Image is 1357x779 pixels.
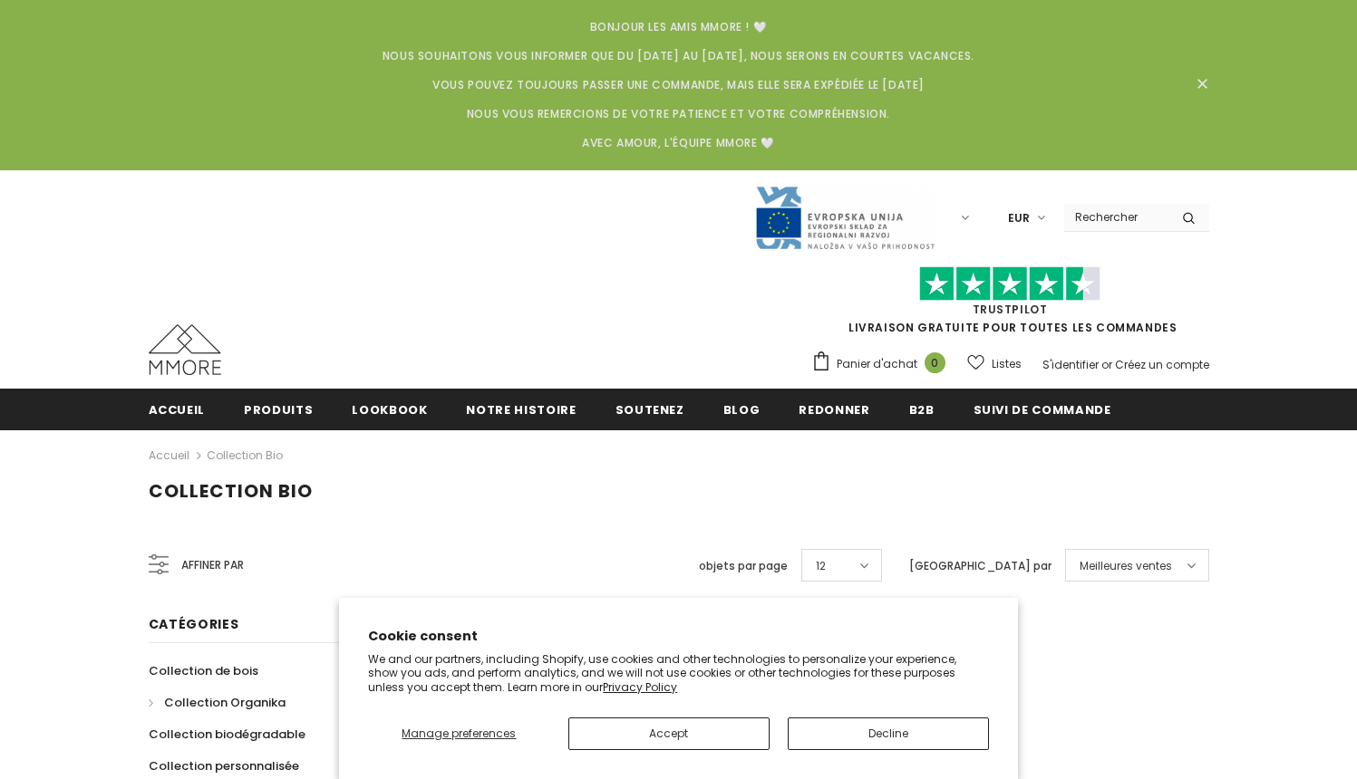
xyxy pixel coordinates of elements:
[754,209,935,225] a: Javni Razpis
[909,401,935,418] span: B2B
[799,401,869,418] span: Redonner
[973,302,1048,317] a: TrustPilot
[149,655,258,687] a: Collection de bois
[149,478,313,504] span: Collection Bio
[723,389,761,429] a: Blog
[181,555,244,575] span: Affiner par
[799,389,869,429] a: Redonner
[244,401,313,418] span: Produits
[909,389,935,429] a: B2B
[402,726,516,741] span: Manage preferences
[788,717,989,750] button: Decline
[171,105,1187,123] p: Nous vous remercions de votre patience et votre compréhension.
[171,18,1187,36] p: Bonjour les amis MMORE ! 🤍
[967,348,1022,380] a: Listes
[615,389,684,429] a: soutenez
[149,389,206,429] a: Accueil
[149,726,305,743] span: Collection biodégradable
[1115,357,1209,372] a: Créez un compte
[1064,204,1168,230] input: Search Site
[171,47,1187,65] p: Nous souhaitons vous informer que du [DATE] au [DATE], nous serons en courtes vacances.
[974,389,1111,429] a: Suivi de commande
[909,557,1052,575] label: [GEOGRAPHIC_DATA] par
[149,445,189,466] a: Accueil
[149,718,305,750] a: Collection biodégradable
[754,185,935,251] img: Javni Razpis
[368,627,989,646] h2: Cookie consent
[352,401,427,418] span: Lookbook
[352,389,427,429] a: Lookbook
[992,355,1022,373] span: Listes
[368,652,989,695] p: We and our partners, including Shopify, use cookies and other technologies to personalize your ex...
[1080,557,1172,575] span: Meilleures ventes
[615,401,684,418] span: soutenez
[368,717,549,750] button: Manage preferences
[149,687,286,718] a: Collection Organika
[149,662,258,679] span: Collection de bois
[1042,357,1099,372] a: S'identifier
[1101,357,1112,372] span: or
[164,694,286,711] span: Collection Organika
[171,76,1187,94] p: Vous pouvez toujours passer une commande, mais elle sera expédiée le [DATE]
[244,389,313,429] a: Produits
[723,401,761,418] span: Blog
[811,351,955,378] a: Panier d'achat 0
[919,266,1100,302] img: Faites confiance aux étoiles pilotes
[149,757,299,774] span: Collection personnalisée
[925,352,945,373] span: 0
[603,679,677,695] a: Privacy Policy
[1008,209,1030,227] span: EUR
[466,389,576,429] a: Notre histoire
[149,324,221,375] img: Cas MMORE
[837,355,917,373] span: Panier d'achat
[811,274,1209,335] span: LIVRAISON GRATUITE POUR TOUTES LES COMMANDES
[816,557,826,575] span: 12
[699,557,788,575] label: objets par page
[171,134,1187,152] p: Avec amour, l'équipe MMORE 🤍
[466,401,576,418] span: Notre histoire
[568,717,770,750] button: Accept
[207,447,283,463] a: Collection Bio
[149,401,206,418] span: Accueil
[149,615,239,633] span: Catégories
[974,401,1111,418] span: Suivi de commande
